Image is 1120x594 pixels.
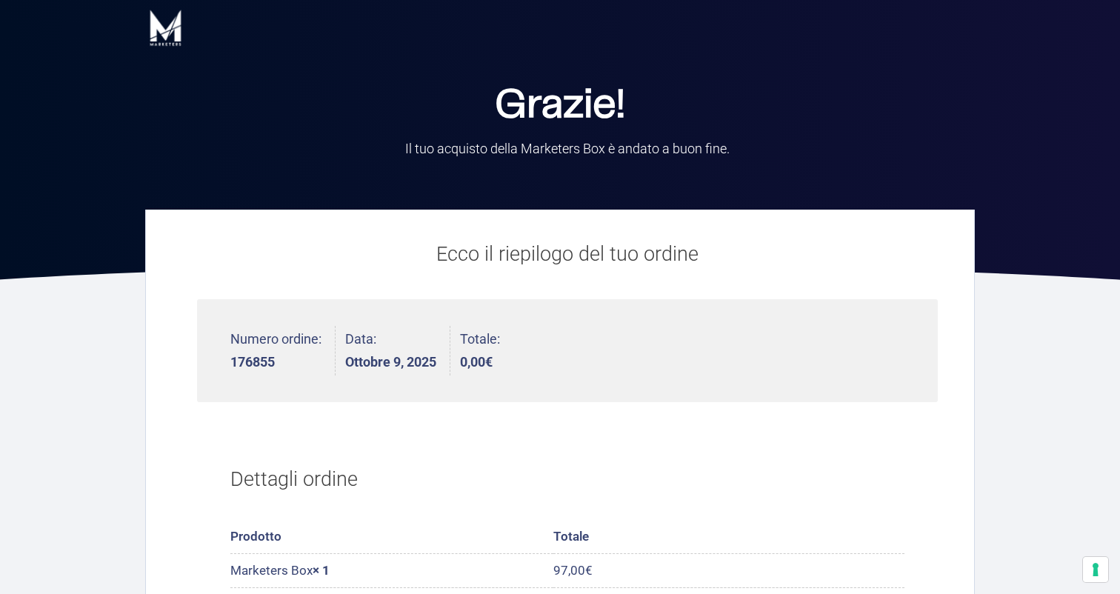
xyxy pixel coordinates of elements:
th: Prodotto [230,521,553,554]
li: Totale: [460,326,500,376]
p: Ecco il riepilogo del tuo ordine [197,239,938,270]
strong: Ottobre 9, 2025 [345,356,436,369]
bdi: 97,00 [553,563,593,578]
bdi: 0,00 [460,354,493,370]
td: Marketers Box [230,554,553,587]
span: € [485,354,493,370]
li: Data: [345,326,450,376]
li: Numero ordine: [230,326,336,376]
h2: Grazie! [293,85,827,126]
p: Il tuo acquisto della Marketers Box è andato a buon fine. [330,139,804,158]
span: € [585,563,593,578]
strong: 176855 [230,356,321,369]
button: Le tue preferenze relative al consenso per le tecnologie di tracciamento [1083,557,1108,582]
h2: Dettagli ordine [230,449,904,511]
strong: × 1 [313,563,330,578]
th: Totale [553,521,905,554]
